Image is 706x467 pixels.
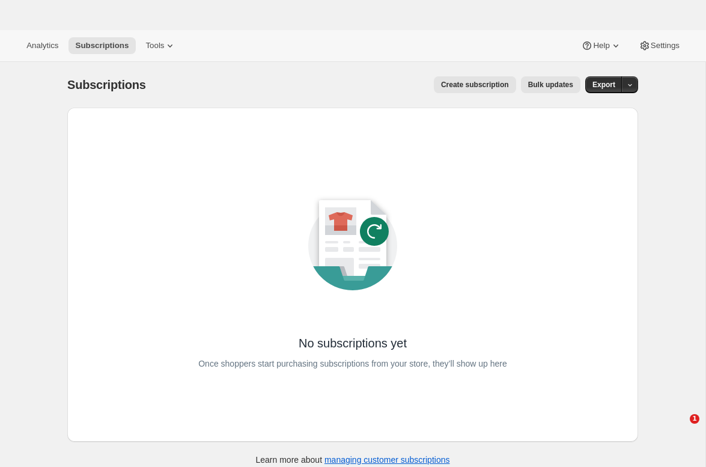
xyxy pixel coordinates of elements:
[145,41,164,50] span: Tools
[690,414,699,424] span: 1
[574,37,628,54] button: Help
[19,37,65,54] button: Analytics
[593,41,609,50] span: Help
[521,76,580,93] button: Bulk updates
[138,37,183,54] button: Tools
[434,76,516,93] button: Create subscription
[585,76,622,93] button: Export
[75,41,129,50] span: Subscriptions
[651,41,680,50] span: Settings
[26,41,58,50] span: Analytics
[68,37,136,54] button: Subscriptions
[198,355,507,372] p: Once shoppers start purchasing subscriptions from your store, they’ll show up here
[324,455,450,465] a: managing customer subscriptions
[631,37,687,54] button: Settings
[299,335,407,352] p: No subscriptions yet
[67,78,146,91] span: Subscriptions
[528,80,573,90] span: Bulk updates
[592,80,615,90] span: Export
[441,80,509,90] span: Create subscription
[256,454,450,466] p: Learn more about
[665,414,694,443] iframe: Intercom live chat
